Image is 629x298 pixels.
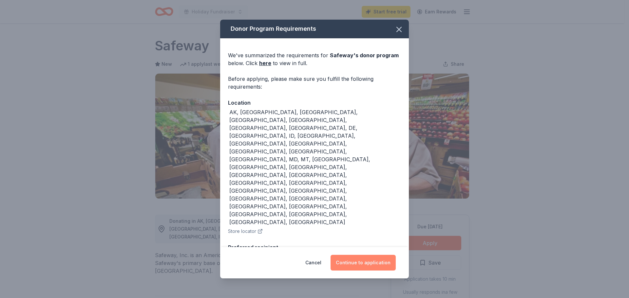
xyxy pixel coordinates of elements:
button: Continue to application [331,255,396,271]
button: Cancel [305,255,321,271]
div: Location [228,98,401,107]
div: We've summarized the requirements for below. Click to view in full. [228,51,401,67]
span: Safeway 's donor program [330,52,399,59]
div: Before applying, please make sure you fulfill the following requirements: [228,75,401,91]
div: AK, [GEOGRAPHIC_DATA], [GEOGRAPHIC_DATA], [GEOGRAPHIC_DATA], [GEOGRAPHIC_DATA], [GEOGRAPHIC_DATA]... [229,108,401,226]
div: Preferred recipient [228,243,401,252]
button: Store locator [228,227,263,235]
a: here [259,59,271,67]
div: Donor Program Requirements [220,20,409,38]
